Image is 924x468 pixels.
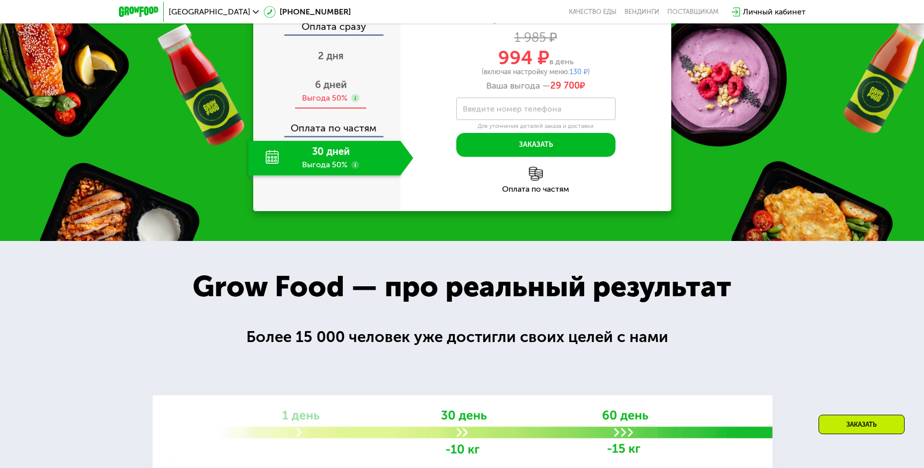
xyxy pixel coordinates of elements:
label: Введите номер телефона [463,106,561,112]
span: в день [549,57,574,66]
div: Для уточнения деталей заказа и доставки [456,122,616,130]
div: 1 985 ₽ [401,32,671,43]
div: Оплата сразу [254,21,401,34]
div: Grow Food — про реальный результат [171,265,753,309]
div: (включая настройку меню: ) [401,69,671,76]
div: Оплата по частям [401,185,671,193]
span: 2 дня [318,50,344,62]
span: 130 ₽ [570,68,588,76]
span: [GEOGRAPHIC_DATA] [169,8,250,16]
a: Вендинги [624,8,659,16]
div: Заказать [819,415,905,434]
div: Выгода 50% [302,93,347,104]
span: 6 дней [315,79,347,91]
a: Качество еды [569,8,616,16]
div: Ваша выгода — [401,81,671,92]
div: Оплата по частям [254,113,401,136]
span: 29 700 [550,80,580,91]
a: [PHONE_NUMBER] [264,6,351,18]
div: Более 15 000 человек уже достигли своих целей с нами [246,325,678,349]
div: Личный кабинет [743,6,806,18]
button: Заказать [456,133,616,157]
span: 994 ₽ [498,46,549,69]
div: поставщикам [667,8,719,16]
img: l6xcnZfty9opOoJh.png [529,167,543,181]
span: ₽ [550,81,585,92]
